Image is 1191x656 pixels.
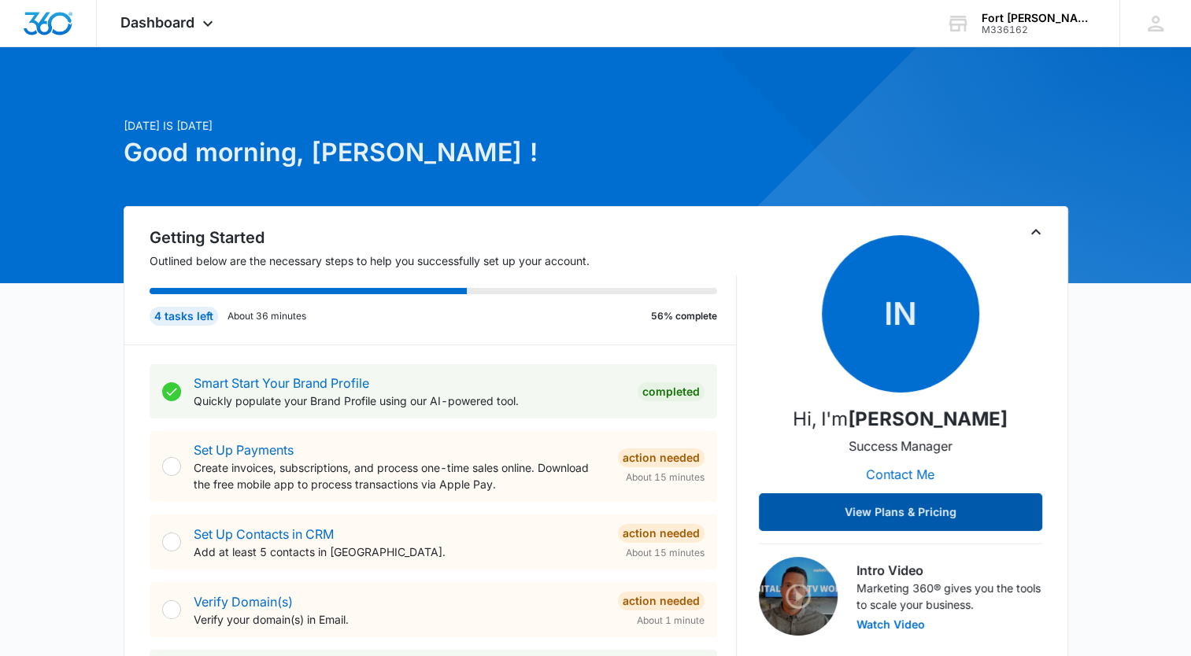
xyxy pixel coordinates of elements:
[194,375,369,391] a: Smart Start Your Brand Profile
[850,455,950,493] button: Contact Me
[194,526,334,542] a: Set Up Contacts in CRM
[982,12,1097,24] div: account name
[150,252,737,269] p: Outlined below are the necessary steps to help you successfully set up your account.
[848,407,1008,430] strong: [PERSON_NAME]
[194,392,625,409] p: Quickly populate your Brand Profile using our AI-powered tool.
[124,117,747,134] p: [DATE] is [DATE]
[626,546,705,560] span: About 15 minutes
[638,382,705,401] div: Completed
[194,611,605,628] p: Verify your domain(s) in Email.
[759,493,1042,531] button: View Plans & Pricing
[849,437,952,455] p: Success Manager
[124,134,747,171] h1: Good morning, [PERSON_NAME] !
[651,309,717,323] p: 56% complete
[618,592,705,610] div: Action Needed
[637,614,705,628] span: About 1 minute
[194,594,293,610] a: Verify Domain(s)
[618,524,705,543] div: Action Needed
[626,470,705,485] span: About 15 minutes
[856,619,925,630] button: Watch Video
[1026,223,1045,241] button: Toggle Collapse
[194,442,294,458] a: Set Up Payments
[618,448,705,467] div: Action Needed
[982,24,1097,35] div: account id
[793,405,1008,433] p: Hi, I'm
[150,226,737,249] h2: Getting Started
[822,235,979,392] span: IN
[194,459,605,492] p: Create invoices, subscriptions, and process one-time sales online. Download the free mobile app t...
[194,544,605,560] p: Add at least 5 contacts in [GEOGRAPHIC_DATA].
[150,307,218,326] div: 4 tasks left
[856,580,1042,613] p: Marketing 360® gives you the tools to scale your business.
[227,309,306,323] p: About 36 minutes
[759,557,838,636] img: Intro Video
[120,14,194,31] span: Dashboard
[856,561,1042,580] h3: Intro Video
